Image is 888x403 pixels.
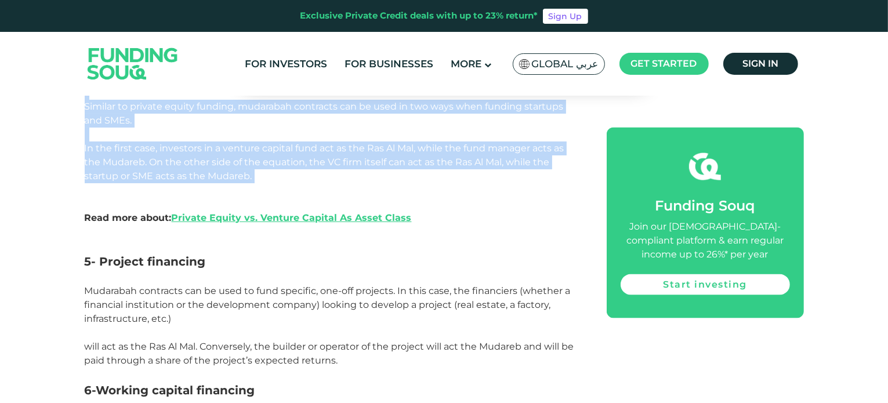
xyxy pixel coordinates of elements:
span: Sign in [742,58,778,69]
div: Join our [DEMOGRAPHIC_DATA]-compliant platform & earn regular income up to 26%* per year [621,220,790,262]
span: Global عربي [532,57,599,71]
a: Sign Up [543,9,588,24]
span: 6-Working capital financing [85,383,255,397]
span: Read more about: [85,212,412,223]
span: Funding Souq [655,197,755,214]
span: 5- Project financing [85,255,206,268]
span: In the first case, investors in a venture capital fund act as the Ras Al Mal, while the fund mana... [85,143,564,181]
img: Logo [76,34,190,93]
span: Mudarabah contracts can be used to fund specific, one-off projects. In this case, the financiers ... [85,285,571,324]
span: Get started [631,58,697,69]
span: will act as the Ras Al Mal. Conversely, the builder or operator of the project will act the Mudar... [85,341,574,366]
img: fsicon [689,151,721,183]
a: For Investors [242,55,330,74]
a: Start investing [621,274,790,295]
a: Private Equity vs. Venture Capital As Asset Class [172,212,412,223]
a: For Businesses [342,55,436,74]
img: SA Flag [519,59,530,69]
span: More [451,58,481,70]
span: Similar to private equity funding, mudarabah contracts can be used in two ways when funding start... [85,101,564,126]
div: Exclusive Private Credit deals with up to 23% return* [300,9,538,23]
a: Sign in [723,53,798,75]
